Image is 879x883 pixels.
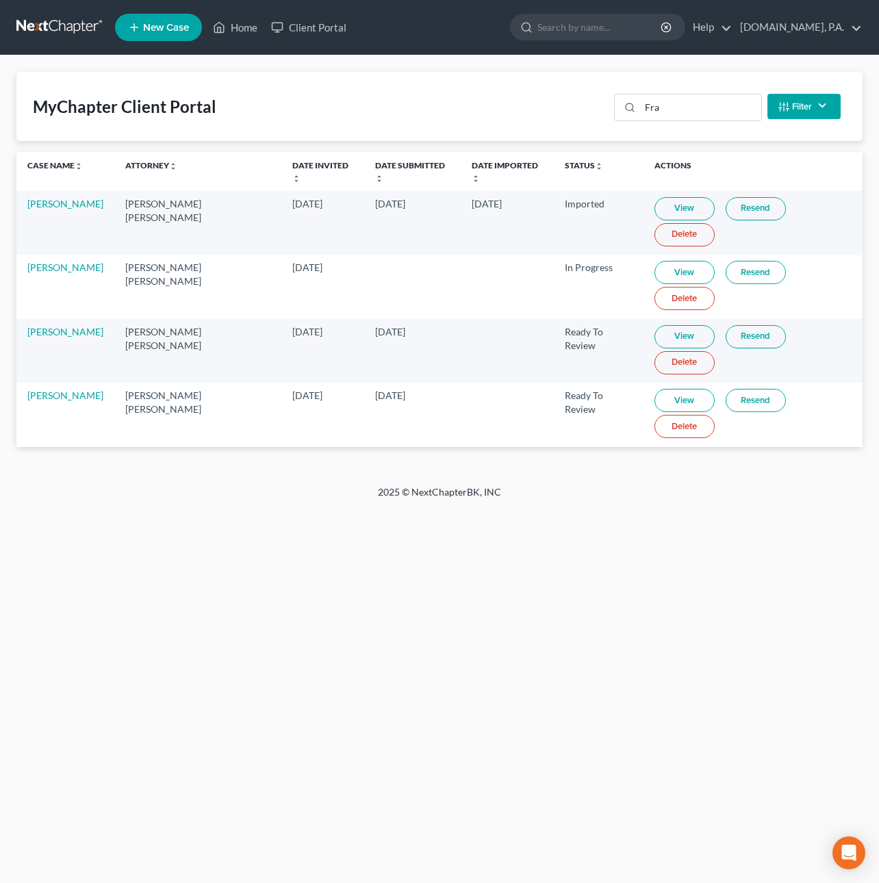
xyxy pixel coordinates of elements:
a: Attorneyunfold_more [125,160,177,170]
td: [PERSON_NAME] [PERSON_NAME] [114,383,281,446]
td: [PERSON_NAME] [PERSON_NAME] [114,191,281,255]
span: [DATE] [472,198,502,209]
td: [PERSON_NAME] [PERSON_NAME] [114,255,281,319]
a: Delete [654,287,715,310]
a: [PERSON_NAME] [27,389,103,401]
a: View [654,389,715,412]
a: Statusunfold_more [565,160,603,170]
i: unfold_more [292,175,301,183]
td: Imported [554,191,644,255]
i: unfold_more [595,162,603,170]
a: View [654,197,715,220]
a: Resend [726,261,786,284]
a: Date Importedunfold_more [472,160,538,182]
td: Ready To Review [554,319,644,383]
a: Resend [726,325,786,348]
a: Resend [726,197,786,220]
a: Client Portal [264,15,353,40]
a: Help [686,15,732,40]
a: Home [206,15,264,40]
a: View [654,325,715,348]
div: 2025 © NextChapterBK, INC [49,485,830,510]
a: Date Submittedunfold_more [375,160,445,182]
i: unfold_more [472,175,480,183]
a: Delete [654,415,715,438]
span: New Case [143,23,189,33]
span: [DATE] [375,326,405,337]
a: Delete [654,223,715,246]
input: Search... [640,94,761,120]
i: unfold_more [75,162,83,170]
a: Resend [726,389,786,412]
span: [DATE] [292,198,322,209]
span: [DATE] [292,389,322,401]
a: Delete [654,351,715,374]
th: Actions [644,152,863,191]
span: [DATE] [292,326,322,337]
div: Open Intercom Messenger [832,836,865,869]
td: Ready To Review [554,383,644,446]
button: Filter [767,94,841,119]
a: [PERSON_NAME] [27,261,103,273]
a: [PERSON_NAME] [27,326,103,337]
span: [DATE] [375,198,405,209]
div: MyChapter Client Portal [33,96,216,118]
td: In Progress [554,255,644,319]
a: Case Nameunfold_more [27,160,83,170]
span: [DATE] [375,389,405,401]
a: [DOMAIN_NAME], P.A. [733,15,862,40]
a: [PERSON_NAME] [27,198,103,209]
i: unfold_more [169,162,177,170]
i: unfold_more [375,175,383,183]
a: View [654,261,715,284]
td: [PERSON_NAME] [PERSON_NAME] [114,319,281,383]
a: Date Invitedunfold_more [292,160,348,182]
span: [DATE] [292,261,322,273]
input: Search by name... [537,14,663,40]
